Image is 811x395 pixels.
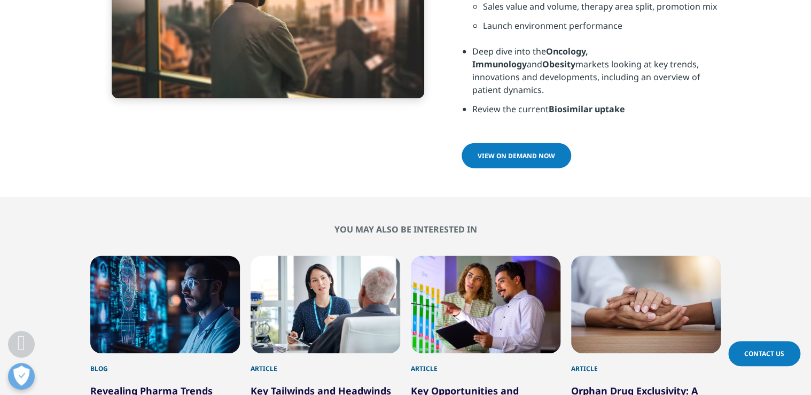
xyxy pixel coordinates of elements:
[411,353,560,374] div: Article
[571,353,721,374] div: Article
[483,19,721,38] li: Launch environment performance
[472,103,721,122] li: Review the current
[478,151,555,160] span: VIEW ON DEMAND NOW
[462,143,571,168] a: VIEW ON DEMAND NOW
[472,45,721,103] li: Deep dive into the and markets looking at key trends, innovations and developments, including an ...
[90,353,240,374] div: Blog
[251,353,400,374] div: Article
[542,58,575,70] strong: Obesity
[728,341,800,366] a: Contact Us
[90,224,721,235] h2: You may also be interested in
[744,349,784,358] span: Contact Us
[8,363,35,390] button: 개방형 기본 설정
[549,103,625,115] strong: Biosimilar uptake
